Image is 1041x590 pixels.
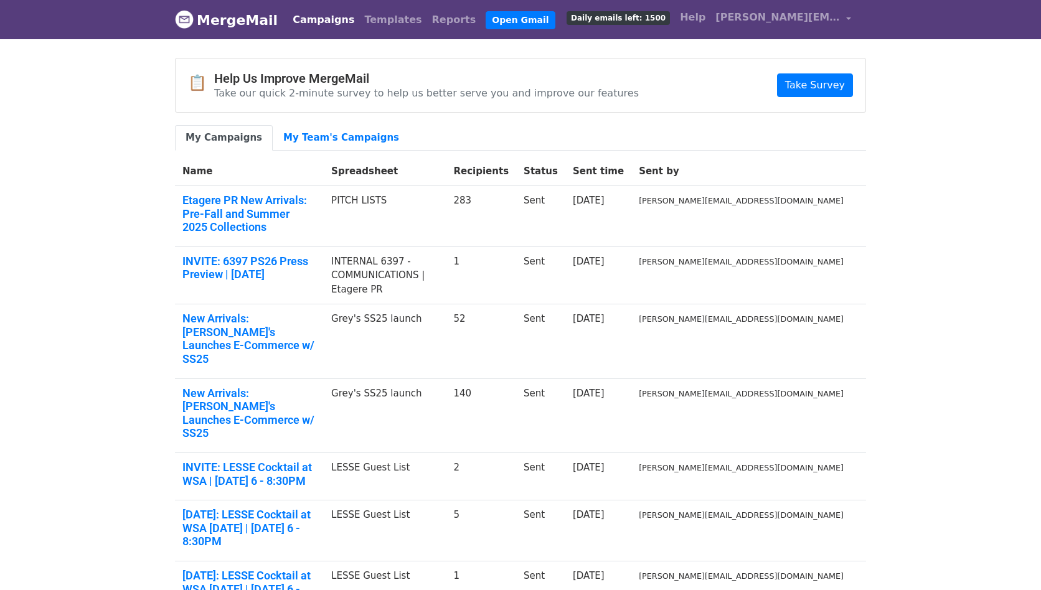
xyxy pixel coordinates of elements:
a: Help [675,5,710,30]
th: Recipients [446,157,516,186]
a: [DATE] [573,388,605,399]
a: [DATE] [573,462,605,473]
td: Sent [516,246,565,304]
a: [DATE]: LESSE Cocktail at WSA [DATE] | [DATE] 6 - 8:30PM [182,508,316,548]
iframe: Chat Widget [979,530,1041,590]
td: Grey's SS25 launch [324,378,446,452]
td: 52 [446,304,516,378]
a: Campaigns [288,7,359,32]
small: [PERSON_NAME][EMAIL_ADDRESS][DOMAIN_NAME] [639,389,844,398]
span: Daily emails left: 1500 [567,11,670,25]
th: Status [516,157,565,186]
p: Take our quick 2-minute survey to help us better serve you and improve our features [214,87,639,100]
td: PITCH LISTS [324,186,446,247]
td: 1 [446,246,516,304]
a: My Team's Campaigns [273,125,410,151]
img: MergeMail logo [175,10,194,29]
a: My Campaigns [175,125,273,151]
td: Grey's SS25 launch [324,304,446,378]
td: LESSE Guest List [324,500,446,561]
span: [PERSON_NAME][EMAIL_ADDRESS][DOMAIN_NAME] [715,10,840,25]
a: Reports [427,7,481,32]
a: Take Survey [777,73,853,97]
td: Sent [516,186,565,247]
a: Daily emails left: 1500 [562,5,675,30]
small: [PERSON_NAME][EMAIL_ADDRESS][DOMAIN_NAME] [639,571,844,581]
a: Open Gmail [486,11,555,29]
a: [DATE] [573,195,605,206]
small: [PERSON_NAME][EMAIL_ADDRESS][DOMAIN_NAME] [639,314,844,324]
th: Sent by [631,157,851,186]
td: Sent [516,500,565,561]
th: Spreadsheet [324,157,446,186]
td: Sent [516,378,565,452]
a: [DATE] [573,570,605,581]
td: 2 [446,453,516,500]
a: INVITE: 6397 PS26 Press Preview | [DATE] [182,255,316,281]
h4: Help Us Improve MergeMail [214,71,639,86]
td: INTERNAL 6397 - COMMUNICATIONS | Etagere PR [324,246,446,304]
a: New Arrivals: [PERSON_NAME]'s Launches E-Commerce w/ SS25 [182,386,316,440]
span: 📋 [188,74,214,92]
th: Name [175,157,324,186]
td: Sent [516,453,565,500]
a: [DATE] [573,256,605,267]
small: [PERSON_NAME][EMAIL_ADDRESS][DOMAIN_NAME] [639,510,844,520]
td: Sent [516,304,565,378]
a: Templates [359,7,426,32]
a: [PERSON_NAME][EMAIL_ADDRESS][DOMAIN_NAME] [710,5,856,34]
td: 283 [446,186,516,247]
td: LESSE Guest List [324,453,446,500]
a: Etagere PR New Arrivals: Pre-Fall and Summer 2025 Collections [182,194,316,234]
td: 140 [446,378,516,452]
td: 5 [446,500,516,561]
small: [PERSON_NAME][EMAIL_ADDRESS][DOMAIN_NAME] [639,463,844,472]
a: New Arrivals: [PERSON_NAME]'s Launches E-Commerce w/ SS25 [182,312,316,365]
a: [DATE] [573,313,605,324]
a: INVITE: LESSE Cocktail at WSA | [DATE] 6 - 8:30PM [182,461,316,487]
a: [DATE] [573,509,605,520]
a: MergeMail [175,7,278,33]
small: [PERSON_NAME][EMAIL_ADDRESS][DOMAIN_NAME] [639,196,844,205]
small: [PERSON_NAME][EMAIL_ADDRESS][DOMAIN_NAME] [639,257,844,266]
th: Sent time [565,157,631,186]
